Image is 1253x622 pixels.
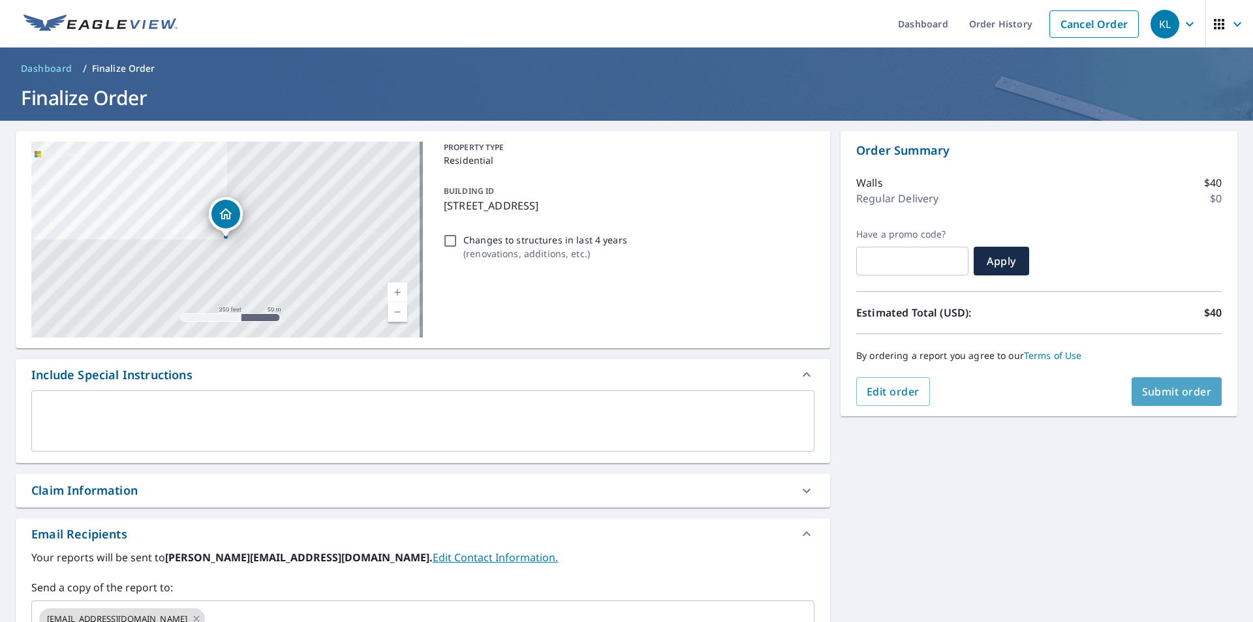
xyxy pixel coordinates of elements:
div: Include Special Instructions [16,359,830,390]
div: Include Special Instructions [31,366,193,384]
div: Claim Information [31,482,138,499]
b: [PERSON_NAME][EMAIL_ADDRESS][DOMAIN_NAME]. [165,550,433,565]
a: Cancel Order [1049,10,1139,38]
span: Dashboard [21,62,72,75]
div: Claim Information [16,474,830,507]
a: EditContactInfo [433,550,558,565]
span: Apply [984,254,1019,268]
div: Email Recipients [16,518,830,550]
span: Submit order [1142,384,1212,399]
p: Estimated Total (USD): [856,305,1039,320]
p: Walls [856,175,883,191]
div: Email Recipients [31,525,127,543]
span: Edit order [867,384,920,399]
p: Order Summary [856,142,1222,159]
button: Edit order [856,377,930,406]
p: PROPERTY TYPE [444,142,809,153]
p: $40 [1204,305,1222,320]
a: Current Level 17, Zoom In [388,283,407,302]
button: Submit order [1132,377,1222,406]
label: Your reports will be sent to [31,550,814,565]
img: EV Logo [23,14,178,34]
div: KL [1151,10,1179,39]
p: [STREET_ADDRESS] [444,198,809,213]
div: Dropped pin, building 1, Residential property, 1616 Aspen Ln Saint Cloud, MN 56303 [209,197,243,238]
p: $0 [1210,191,1222,206]
a: Terms of Use [1024,349,1082,362]
a: Current Level 17, Zoom Out [388,302,407,322]
h1: Finalize Order [16,84,1237,111]
p: Finalize Order [92,62,155,75]
label: Send a copy of the report to: [31,580,814,595]
p: Regular Delivery [856,191,938,206]
p: $40 [1204,175,1222,191]
p: Changes to structures in last 4 years [463,233,627,247]
nav: breadcrumb [16,58,1237,79]
a: Dashboard [16,58,78,79]
p: BUILDING ID [444,185,494,196]
li: / [83,61,87,76]
p: By ordering a report you agree to our [856,350,1222,362]
p: Residential [444,153,809,167]
button: Apply [974,247,1029,275]
p: ( renovations, additions, etc. ) [463,247,627,260]
label: Have a promo code? [856,228,968,240]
